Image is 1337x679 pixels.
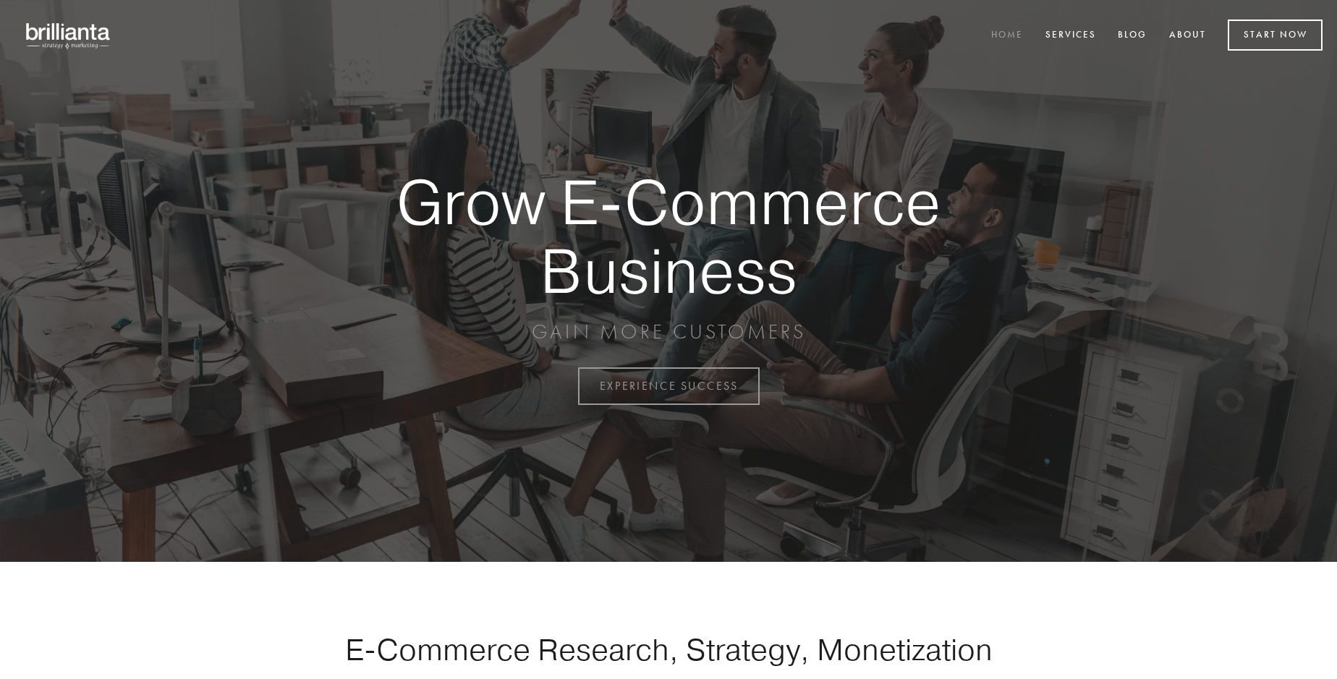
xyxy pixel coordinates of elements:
p: GAIN MORE CUSTOMERS [346,319,991,345]
h1: E-Commerce Research, Strategy, Monetization [300,631,1037,667]
a: EXPERIENCE SUCCESS [578,367,760,405]
a: Home [982,24,1032,48]
strong: Grow E-Commerce Business [346,168,991,304]
a: Blog [1108,24,1156,48]
a: Start Now [1228,20,1323,51]
a: Services [1036,24,1105,48]
img: brillianta - research, strategy, marketing [14,14,123,56]
a: About [1160,24,1215,48]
